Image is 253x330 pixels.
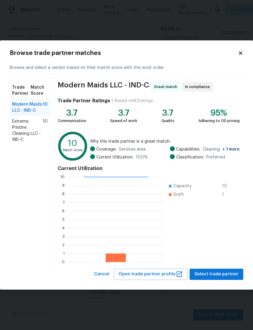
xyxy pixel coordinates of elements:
span: Current Utilization: [96,154,133,160]
div: Adhering to OD pricing [198,118,240,124]
div: 3.7 [161,110,174,116]
span: Why this trade partner is a great match: [90,138,240,145]
h4: Current Utilization [58,165,240,172]
span: Modern Maids LLC - IND-C [12,101,43,114]
span: 1 [222,192,232,198]
span: Services area [119,146,146,152]
span: In compliance [185,84,212,90]
text: 3 [62,235,65,238]
span: 10 [43,101,48,114]
span: Preferred [206,154,225,160]
span: 10 [222,183,232,189]
text: 2 [62,243,65,247]
text: 7 [63,201,65,204]
div: 3.7 [58,110,86,116]
div: Browse and select a vendor based on their match score with this work order. [10,57,243,78]
span: Open trade partner profile [119,270,183,278]
span: Coverage: [96,146,116,152]
span: Classification: [176,154,204,160]
text: 4 [62,226,65,230]
div: Communication [58,118,86,124]
span: Modern Maids LLC - IND-C [58,82,149,92]
text: 8 [62,192,65,196]
span: Great match [154,84,180,90]
text: 9 [62,184,65,187]
text: 10 [60,175,65,179]
text: 10 [68,140,77,148]
div: Based on 82 ratings [115,98,153,104]
div: 3.7 [110,110,137,116]
span: Trade Partner [12,84,31,97]
span: Match Score [31,84,48,97]
h4: Trade Partner Ratings [58,98,110,104]
text: 5 [62,218,65,221]
div: Quality [161,118,174,124]
span: Cleaning [203,146,240,152]
text: Match Score [63,148,83,152]
button: Cancel [92,269,112,280]
div: Speed of work [110,118,137,124]
div: 95% [198,110,240,116]
span: 10 [43,118,48,143]
text: 6 [62,209,65,213]
span: Extreme Pristine Cleaning LLC - IND-C [12,118,43,143]
text: 0 [62,260,65,264]
span: 10.0 % [136,154,148,160]
h2: Browse trade partner matches [10,50,238,56]
text: 1 [63,252,65,255]
span: Select trade partner [194,270,238,278]
span: + 1 more [222,147,240,151]
span: Cancel [94,270,110,278]
span: Capabilities: [176,146,200,152]
button: Select trade partner [190,269,243,280]
button: Open trade partner profile [114,269,188,280]
span: Draft [174,192,184,198]
span: Capacity [174,183,191,189]
div: | [110,98,115,104]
